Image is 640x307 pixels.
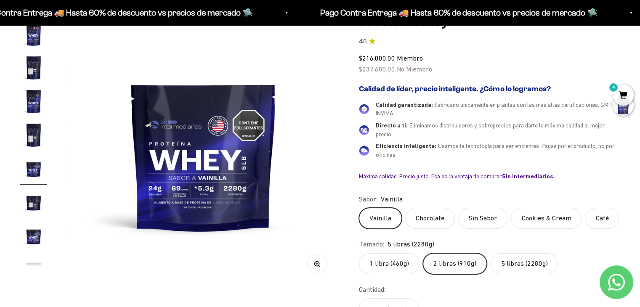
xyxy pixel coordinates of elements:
button: Ir al artículo 13 [20,256,47,286]
b: Sin Intermediarios. [502,173,555,180]
span: Directo a ti: [376,122,408,129]
span: Calidad garantizada: [376,101,433,108]
span: $237.600,00 [359,65,395,73]
img: Eficiencia inteligente [359,146,369,156]
a: 4.84.8 de 5.0 estrellas [359,37,620,46]
button: Ir al artículo 11 [20,189,47,218]
button: Ir al artículo 8 [20,88,47,117]
button: Ir al artículo 6 [20,21,47,50]
img: Proteína Whey [20,222,47,249]
img: Proteína Whey [20,21,47,48]
img: Proteína Whey [20,155,47,182]
span: $216.000,00 [359,54,395,62]
img: Proteína Whey [68,14,339,285]
button: Ir al artículo 10 [20,155,47,185]
a: 4 [613,91,634,101]
button: Ir al artículo 9 [20,122,47,151]
span: Eficiencia inteligente: [376,143,436,149]
legend: Tamaño: [359,239,384,250]
p: Pago Contra Entrega 🚚 Hasta 60% de descuento vs precios de mercado 🛸 [319,6,597,19]
span: 4.8 [359,37,366,46]
button: Ir al artículo 7 [20,54,47,84]
span: Fabricado únicamente en plantas con las más altas certificaciones: GMP e INVIMA. [376,101,616,117]
span: Vainilla [381,194,403,205]
button: Ir al artículo 12 [20,222,47,252]
img: Proteína Whey [20,256,47,283]
legend: Sabor: [359,194,377,205]
span: Miembro [397,54,423,62]
span: Usamos la tecnología para ser eficientes. Pagas por el producto, no por oficinas. [376,143,614,158]
img: Calidad garantizada [359,104,369,114]
img: Proteína Whey [20,54,47,81]
span: Eliminamos distribuidores y sobreprecios para darte la máxima calidad al mejor precio. [376,122,604,138]
img: Proteína Whey [20,88,47,115]
img: Directo a ti [359,125,369,135]
img: Proteína Whey [20,189,47,216]
img: Proteína Whey [20,122,47,148]
label: Cantidad: [359,284,385,295]
span: 5 libras (2280g) [388,239,434,250]
mark: 4 [608,82,619,93]
div: Máxima calidad. Precio justo. Esa es la ventaja de comprar [359,172,620,180]
h2: Calidad de líder, precio inteligente. ¿Cómo lo logramos? [359,85,620,94]
span: No Miembro [397,65,432,73]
